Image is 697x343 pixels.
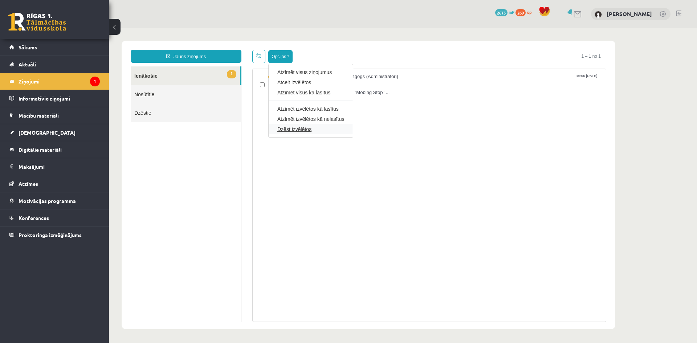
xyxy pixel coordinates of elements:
[9,107,100,124] a: Mācību materiāli
[467,22,497,35] span: 1 – 1 no 1
[19,158,100,175] legend: Maksājumi
[527,9,531,15] span: xp
[168,77,235,85] a: Atzīmēt izvēlētos kā lasītus
[159,36,244,110] div: Opcijas
[9,192,100,209] a: Motivācijas programma
[9,73,100,90] a: Ziņojumi1
[9,158,100,175] a: Maksājumi
[159,45,490,68] a: No: [PERSON_NAME] - Sociālais pedagogs (Administratori) 16:06 [DATE] "Mobing Stop" programma Labd...
[168,41,235,48] a: Atzīmēt visus ziņojumus
[19,232,82,238] span: Proktoringa izmēģinājums
[90,77,100,86] i: 1
[509,9,514,15] span: mP
[22,57,132,75] a: Nosūtītie
[19,73,100,90] legend: Ziņojumi
[9,90,100,107] a: Informatīvie ziņojumi
[19,90,100,107] legend: Informatīvie ziņojumi
[515,9,526,16] span: 269
[19,197,76,204] span: Motivācijas programma
[19,146,62,153] span: Digitālie materiāli
[159,61,490,68] span: Labdien! Skolai ir iespēja sadarboties ar "Mobing Stop" ...
[168,87,235,95] a: Atzīmēt izvēlētos kā nelasītus
[9,141,100,158] a: Digitālie materiāli
[9,56,100,73] a: Aktuāli
[19,129,76,136] span: [DEMOGRAPHIC_DATA]
[515,9,535,15] a: 269 xp
[19,215,49,221] span: Konferences
[9,209,100,226] a: Konferences
[9,226,100,243] a: Proktoringa izmēģinājums
[8,13,66,31] a: Rīgas 1. Tālmācības vidusskola
[9,175,100,192] a: Atzīmes
[19,112,59,119] span: Mācību materiāli
[168,61,235,68] a: Atzīmēt visus kā lasītus
[607,10,652,17] a: [PERSON_NAME]
[495,9,508,16] span: 2675
[9,39,100,56] a: Sākums
[168,51,235,58] a: Atcelt izvēlētos
[22,38,131,57] a: 1Ienākošie
[22,75,132,94] a: Dzēstie
[19,61,36,68] span: Aktuāli
[19,180,38,187] span: Atzīmes
[495,9,514,15] a: 2675 mP
[9,124,100,141] a: [DEMOGRAPHIC_DATA]
[595,11,602,18] img: Gustavs Graudiņš
[19,44,37,50] span: Sākums
[118,42,127,50] span: 1
[159,22,184,35] button: Opcijas
[168,98,235,105] a: Dzēst izvēlētos
[466,45,490,51] span: 16:06 [DATE]
[22,22,133,35] a: Jauns ziņojums
[159,52,490,61] span: "Mobing Stop" programma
